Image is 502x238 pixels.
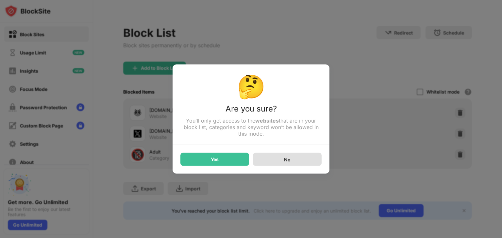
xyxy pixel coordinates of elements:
strong: websites [255,117,279,124]
div: No [284,156,291,162]
div: Are you sure? [180,104,322,117]
div: 🤔 [180,72,322,100]
div: You’ll only get access to the that are in your block list, categories and keyword won’t be allowe... [180,117,322,137]
div: Yes [211,157,219,162]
